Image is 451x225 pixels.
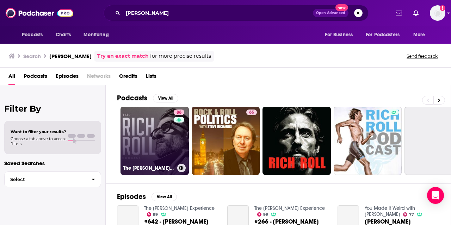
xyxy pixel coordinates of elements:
[123,7,313,19] input: Search podcasts, credits, & more...
[427,187,444,204] div: Open Intercom Messenger
[97,52,149,60] a: Try an exact match
[254,219,319,225] span: #266 - [PERSON_NAME]
[365,219,411,225] a: Rich Roll
[365,205,415,217] a: You Made It Weird with Pete Holmes
[117,94,147,102] h2: Podcasts
[313,9,348,17] button: Open AdvancedNew
[249,109,254,116] span: 65
[409,213,414,216] span: 77
[254,205,325,211] a: The Joe Rogan Experience
[24,70,47,85] a: Podcasts
[177,109,181,116] span: 86
[403,212,414,217] a: 77
[147,212,158,217] a: 99
[49,53,92,60] h3: [PERSON_NAME]
[4,160,101,167] p: Saved Searches
[430,5,445,21] img: User Profile
[56,70,79,85] a: Episodes
[361,28,410,42] button: open menu
[117,192,177,201] a: EpisodesView All
[320,28,362,42] button: open menu
[408,28,434,42] button: open menu
[84,30,109,40] span: Monitoring
[79,28,118,42] button: open menu
[17,28,52,42] button: open menu
[4,104,101,114] h2: Filter By
[146,70,156,85] a: Lists
[51,28,75,42] a: Charts
[263,213,268,216] span: 99
[153,94,178,102] button: View All
[4,171,101,187] button: Select
[5,177,86,182] span: Select
[6,6,73,20] img: Podchaser - Follow, Share and Rate Podcasts
[123,165,174,171] h3: The [PERSON_NAME] Podcast
[121,107,189,175] a: 86The [PERSON_NAME] Podcast
[254,219,319,225] a: #266 - Rich Roll
[150,52,211,60] span: for more precise results
[430,5,445,21] button: Show profile menu
[119,70,137,85] a: Credits
[11,136,66,146] span: Choose a tab above to access filters.
[316,11,345,15] span: Open Advanced
[144,219,209,225] a: #642 - Rich Roll
[404,53,440,59] button: Send feedback
[335,4,348,11] span: New
[117,192,146,201] h2: Episodes
[144,219,209,225] span: #642 - [PERSON_NAME]
[430,5,445,21] span: Logged in as LBPublicity2
[104,5,369,21] div: Search podcasts, credits, & more...
[87,70,111,85] span: Networks
[11,129,66,134] span: Want to filter your results?
[23,53,41,60] h3: Search
[413,30,425,40] span: More
[366,30,400,40] span: For Podcasters
[393,7,405,19] a: Show notifications dropdown
[365,219,411,225] span: [PERSON_NAME]
[152,193,177,201] button: View All
[192,107,260,175] a: 65
[174,110,184,115] a: 86
[56,30,71,40] span: Charts
[325,30,353,40] span: For Business
[257,212,268,217] a: 99
[144,205,215,211] a: The Joe Rogan Experience
[410,7,421,19] a: Show notifications dropdown
[246,110,257,115] a: 65
[22,30,43,40] span: Podcasts
[153,213,158,216] span: 99
[8,70,15,85] a: All
[440,5,445,11] svg: Add a profile image
[117,94,178,102] a: PodcastsView All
